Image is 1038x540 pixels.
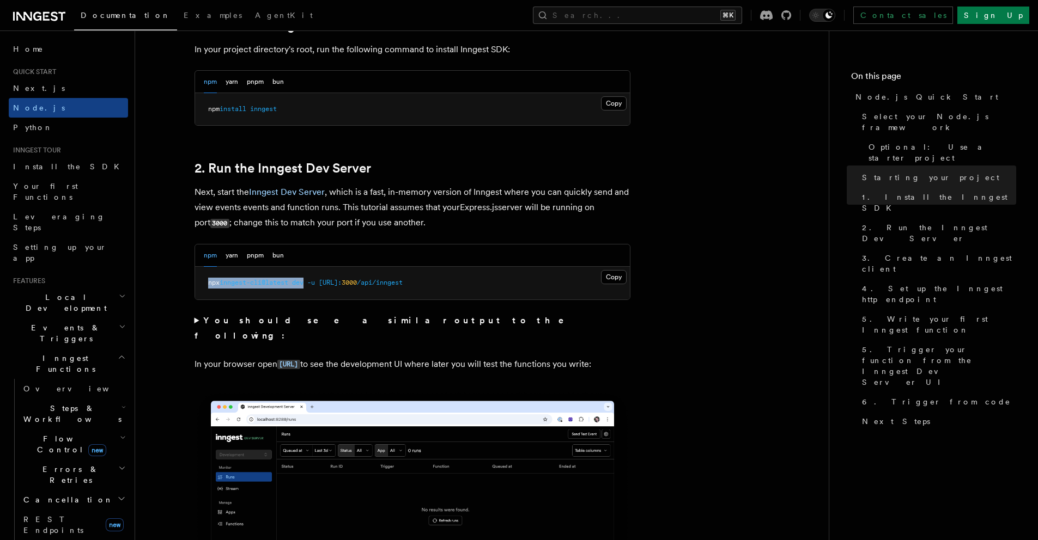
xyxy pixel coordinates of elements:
a: REST Endpointsnew [19,510,128,540]
a: Your first Functions [9,176,128,207]
a: Inngest Dev Server [249,187,325,197]
button: Copy [601,270,627,284]
summary: You should see a similar output to the following: [195,313,630,343]
button: Toggle dark mode [809,9,835,22]
span: 3000 [342,279,357,286]
button: Search...⌘K [533,7,742,24]
a: [URL] [277,359,300,369]
span: /api/inngest [357,279,403,286]
span: Errors & Retries [19,464,118,486]
h4: On this page [851,70,1016,87]
button: Inngest Functions [9,348,128,379]
span: REST Endpoints [23,515,83,535]
span: Leveraging Steps [13,212,105,232]
span: 5. Trigger your function from the Inngest Dev Server UI [862,344,1016,388]
a: Next.js [9,78,128,98]
p: In your browser open to see the development UI where later you will test the functions you write: [195,357,630,372]
button: Errors & Retries [19,459,128,490]
span: 3. Create an Inngest client [862,253,1016,274]
button: npm [204,244,217,267]
kbd: ⌘K [720,10,736,21]
a: Contact sales [853,7,953,24]
button: Copy [601,96,627,111]
span: Examples [184,11,242,20]
a: 6. Trigger from code [858,392,1016,412]
button: Local Development [9,287,128,318]
button: Steps & Workflows [19,398,128,429]
a: Leveraging Steps [9,207,128,237]
a: Select your Node.js framework [858,107,1016,137]
button: bun [272,71,284,93]
span: 6. Trigger from code [862,396,1011,407]
a: Setting up your app [9,237,128,268]
code: 3000 [210,219,229,228]
span: 5. Write your first Inngest function [862,314,1016,335]
span: Inngest Functions [9,353,118,375]
button: bun [272,244,284,267]
a: Starting your project [858,168,1016,187]
a: AgentKit [248,3,319,29]
button: npm [204,71,217,93]
button: pnpm [247,71,264,93]
span: Your first Functions [13,182,78,201]
span: Documentation [81,11,171,20]
button: pnpm [247,244,264,267]
span: Local Development [9,292,119,314]
span: 1. Install the Inngest SDK [862,192,1016,213]
span: -u [307,279,315,286]
a: Documentation [74,3,177,30]
span: install [220,105,246,113]
a: Node.js Quick Start [851,87,1016,107]
a: 1. Install the Inngest SDK [858,187,1016,218]
p: In your project directory's root, run the following command to install Inngest SDK: [195,42,630,57]
p: Next, start the , which is a fast, in-memory version of Inngest where you can quickly send and vi... [195,185,630,231]
a: Overview [19,379,128,398]
a: 5. Trigger your function from the Inngest Dev Server UI [858,340,1016,392]
a: Python [9,118,128,137]
a: Node.js [9,98,128,118]
a: 3. Create an Inngest client [858,248,1016,279]
button: Events & Triggers [9,318,128,348]
span: dev [292,279,303,286]
span: Features [9,277,45,285]
a: Next Steps [858,412,1016,431]
span: Python [13,123,53,132]
button: yarn [226,71,238,93]
a: Install the SDK [9,157,128,176]
span: AgentKit [255,11,313,20]
button: yarn [226,244,238,267]
strong: You should see a similar output to the following: [195,315,580,341]
a: Examples [177,3,248,29]
a: 2. Run the Inngest Dev Server [858,218,1016,248]
span: Select your Node.js framework [862,111,1016,133]
span: Next Steps [862,416,930,427]
span: Flow Control [19,433,120,455]
span: Cancellation [19,494,113,505]
span: Optional: Use a starter project [869,142,1016,163]
span: Events & Triggers [9,322,119,344]
span: 2. Run the Inngest Dev Server [862,222,1016,244]
button: Flow Controlnew [19,429,128,459]
a: Sign Up [957,7,1029,24]
span: [URL]: [319,279,342,286]
span: inngest [250,105,277,113]
a: 2. Run the Inngest Dev Server [195,161,371,176]
span: new [88,444,106,456]
span: npm [208,105,220,113]
span: Node.js [13,103,65,112]
a: 4. Set up the Inngest http endpoint [858,279,1016,309]
span: Next.js [13,84,65,93]
code: [URL] [277,360,300,369]
span: Node.js Quick Start [855,91,998,102]
span: Quick start [9,67,56,76]
span: inngest-cli@latest [220,279,288,286]
a: Home [9,39,128,59]
span: Overview [23,384,136,393]
span: 4. Set up the Inngest http endpoint [862,283,1016,305]
span: Inngest tour [9,146,61,155]
a: Optional: Use a starter project [864,137,1016,168]
a: 5. Write your first Inngest function [858,309,1016,340]
span: Home [13,44,44,54]
span: Setting up your app [13,243,107,262]
span: npx [208,279,220,286]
